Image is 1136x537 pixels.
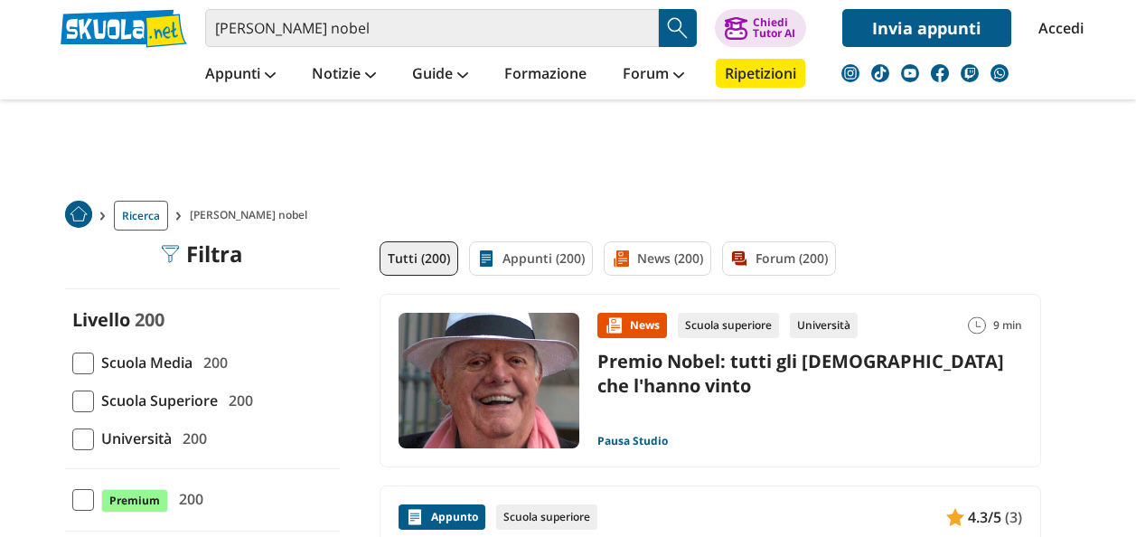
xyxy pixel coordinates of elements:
[597,349,1004,398] a: Premio Nobel: tutti gli [DEMOGRAPHIC_DATA] che l'hanno vinto
[406,508,424,526] img: Appunti contenuto
[842,9,1011,47] a: Invia appunti
[931,64,949,82] img: facebook
[968,505,1001,529] span: 4.3/5
[1005,505,1022,529] span: (3)
[961,64,979,82] img: twitch
[715,9,806,47] button: ChiediTutor AI
[946,508,964,526] img: Appunti contenuto
[221,389,253,412] span: 200
[408,59,473,91] a: Guide
[114,201,168,231] a: Ricerca
[161,245,179,263] img: Filtra filtri mobile
[496,504,597,530] div: Scuola superiore
[597,313,667,338] div: News
[477,250,495,268] img: Appunti filtro contenuto
[500,59,591,91] a: Formazione
[380,241,458,276] a: Tutti (200)
[604,241,711,276] a: News (200)
[172,487,203,511] span: 200
[196,351,228,374] span: 200
[399,313,579,448] img: Immagine news
[790,313,858,338] div: Università
[190,201,315,231] span: [PERSON_NAME] nobel
[901,64,919,82] img: youtube
[94,389,218,412] span: Scuola Superiore
[722,241,836,276] a: Forum (200)
[135,307,164,332] span: 200
[307,59,380,91] a: Notizie
[72,307,130,332] label: Livello
[94,351,192,374] span: Scuola Media
[101,489,168,513] span: Premium
[612,250,630,268] img: News filtro contenuto
[605,316,623,334] img: News contenuto
[399,504,485,530] div: Appunto
[65,201,92,228] img: Home
[716,59,805,88] a: Ripetizioni
[94,427,172,450] span: Università
[841,64,859,82] img: instagram
[469,241,593,276] a: Appunti (200)
[871,64,889,82] img: tiktok
[597,434,668,448] a: Pausa Studio
[659,9,697,47] button: Search Button
[678,313,779,338] div: Scuola superiore
[65,201,92,231] a: Home
[990,64,1009,82] img: WhatsApp
[1038,9,1076,47] a: Accedi
[618,59,689,91] a: Forum
[993,313,1022,338] span: 9 min
[175,427,207,450] span: 200
[968,316,986,334] img: Tempo lettura
[201,59,280,91] a: Appunti
[753,17,795,39] div: Chiedi Tutor AI
[664,14,691,42] img: Cerca appunti, riassunti o versioni
[205,9,659,47] input: Cerca appunti, riassunti o versioni
[730,250,748,268] img: Forum filtro contenuto
[161,241,243,267] div: Filtra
